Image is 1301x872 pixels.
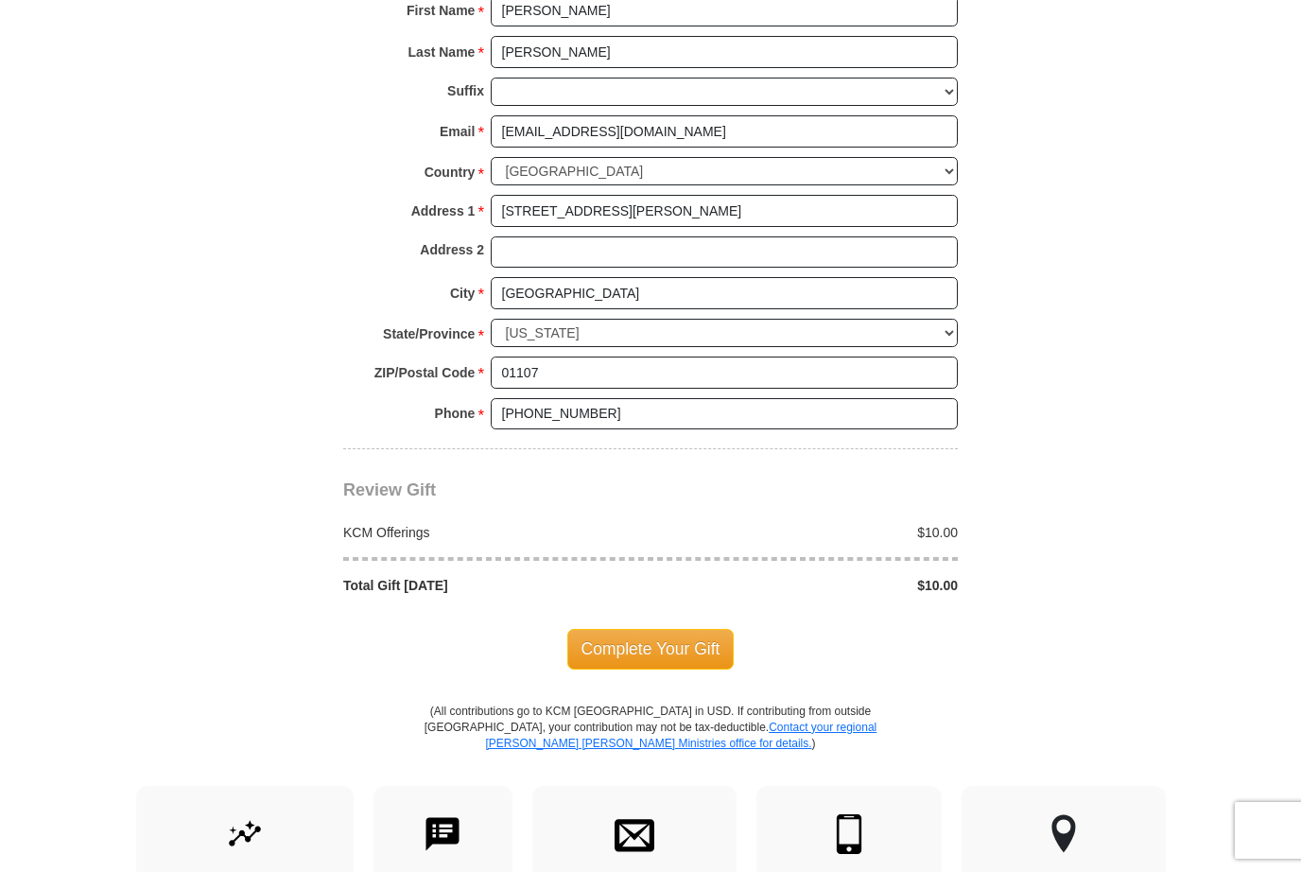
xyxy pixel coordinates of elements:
div: KCM Offerings [334,523,651,542]
strong: Address 2 [420,236,484,263]
strong: ZIP/Postal Code [374,359,476,386]
strong: Address 1 [411,198,476,224]
img: other-region [1050,814,1077,854]
strong: Country [425,159,476,185]
strong: Email [440,118,475,145]
strong: City [450,280,475,306]
div: $10.00 [650,576,968,595]
strong: Last Name [408,39,476,65]
strong: Phone [435,400,476,427]
div: Total Gift [DATE] [334,576,651,595]
span: Review Gift [343,480,436,499]
a: Contact your regional [PERSON_NAME] [PERSON_NAME] Ministries office for details. [485,721,876,750]
img: text-to-give.svg [423,814,462,854]
strong: State/Province [383,321,475,347]
img: give-by-stock.svg [225,814,265,854]
div: $10.00 [650,523,968,542]
img: envelope.svg [615,814,654,854]
img: mobile.svg [829,814,869,854]
strong: Suffix [447,78,484,104]
span: Complete Your Gift [567,629,735,669]
p: (All contributions go to KCM [GEOGRAPHIC_DATA] in USD. If contributing from outside [GEOGRAPHIC_D... [424,704,877,786]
